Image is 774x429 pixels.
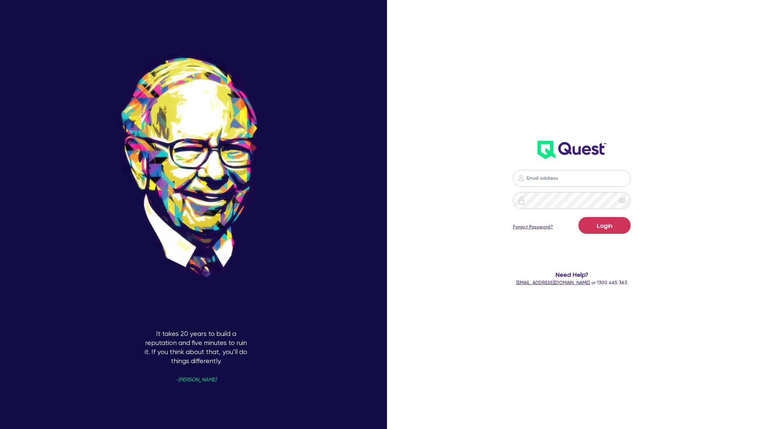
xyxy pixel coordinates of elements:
[176,377,216,382] span: -[PERSON_NAME]
[578,217,631,234] button: Login
[619,197,626,204] span: eye
[517,174,525,182] img: icon-password
[513,223,553,230] a: Forgot Password?
[537,141,606,159] img: wH2k97JdezQIQAAAABJRU5ErkJggg==
[466,270,678,279] span: Need Help?
[513,170,631,187] input: Email address
[516,280,627,285] span: or 1300 465 363
[517,197,525,205] img: icon-password
[516,280,590,285] a: [EMAIL_ADDRESS][DOMAIN_NAME]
